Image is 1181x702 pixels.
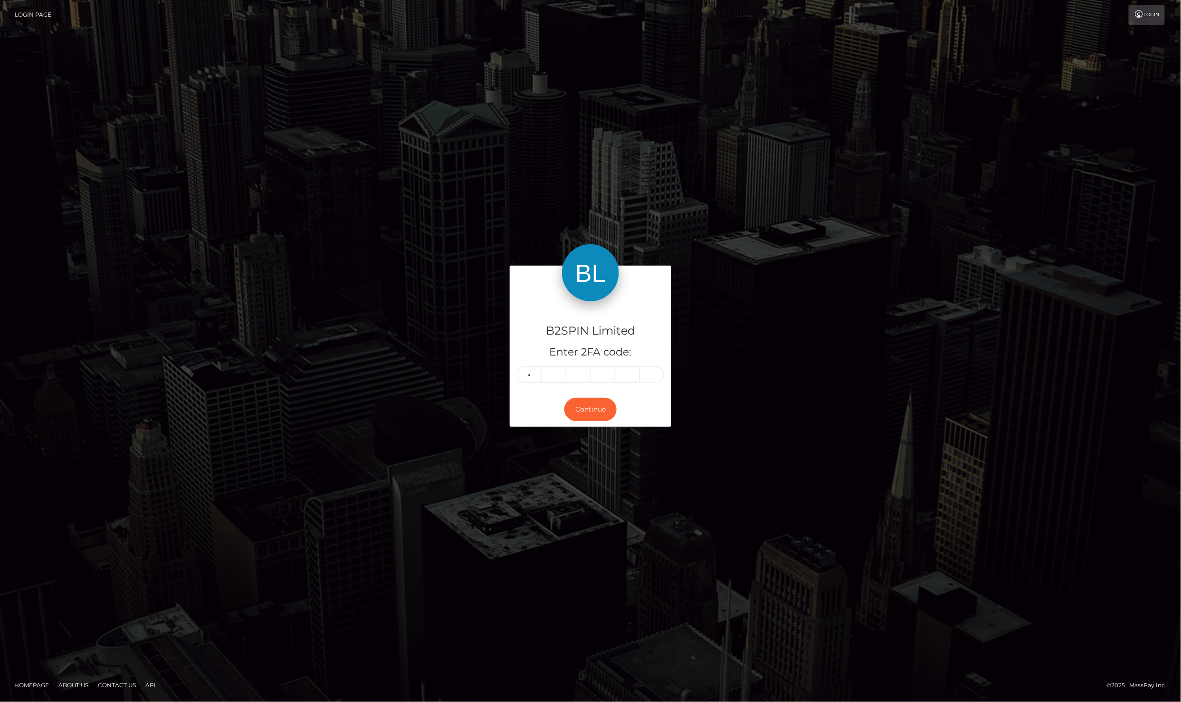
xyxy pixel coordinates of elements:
h4: B2SPIN Limited [517,323,664,339]
img: B2SPIN Limited [562,244,619,301]
a: About Us [55,678,92,692]
button: Continue [564,398,617,421]
a: Contact Us [94,678,140,692]
div: © 2025 , MassPay Inc. [1107,680,1174,691]
a: Homepage [10,678,53,692]
a: API [142,678,160,692]
a: Login [1129,5,1165,25]
h5: Enter 2FA code: [517,345,664,360]
a: Login Page [15,5,51,25]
